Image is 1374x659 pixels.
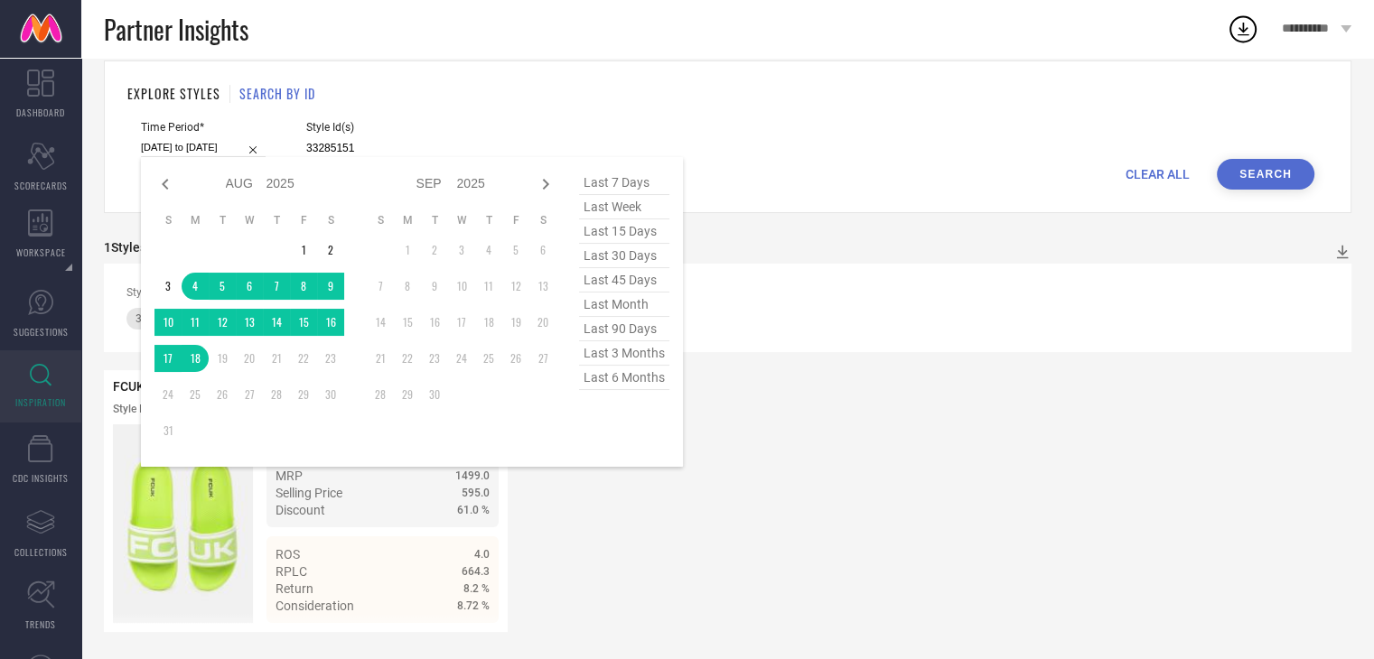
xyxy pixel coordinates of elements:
td: Sun Aug 31 2025 [154,417,182,444]
span: Discount [276,503,325,517]
td: Wed Sep 17 2025 [448,309,475,336]
span: Return [276,581,313,596]
td: Tue Aug 05 2025 [209,273,236,300]
span: ROS [276,547,300,562]
span: Details [449,631,490,645]
div: Click to view image [113,424,253,623]
td: Mon Sep 01 2025 [394,237,421,264]
span: last 15 days [579,219,669,244]
th: Sunday [154,213,182,227]
span: 4.0 [474,548,490,561]
th: Tuesday [209,213,236,227]
div: 1 Styles [104,240,146,255]
th: Saturday [529,213,556,227]
th: Wednesday [236,213,263,227]
td: Mon Sep 29 2025 [394,381,421,408]
td: Sat Aug 23 2025 [317,345,344,372]
td: Thu Sep 25 2025 [475,345,502,372]
td: Tue Sep 30 2025 [421,381,448,408]
td: Wed Sep 10 2025 [448,273,475,300]
span: DASHBOARD [16,106,65,119]
button: Search [1217,159,1314,190]
th: Monday [394,213,421,227]
td: Thu Aug 28 2025 [263,381,290,408]
h1: EXPLORE STYLES [127,84,220,103]
td: Fri Aug 29 2025 [290,381,317,408]
td: Tue Sep 16 2025 [421,309,448,336]
td: Sat Sep 06 2025 [529,237,556,264]
td: Wed Aug 27 2025 [236,381,263,408]
td: Tue Sep 02 2025 [421,237,448,264]
th: Wednesday [448,213,475,227]
td: Fri Sep 19 2025 [502,309,529,336]
td: Wed Aug 06 2025 [236,273,263,300]
span: WORKSPACE [16,246,66,259]
div: Style ID: 33285151 [113,403,202,415]
span: last 7 days [579,171,669,195]
input: Enter comma separated style ids e.g. 12345, 67890 [306,138,568,159]
td: Wed Aug 13 2025 [236,309,263,336]
th: Sunday [367,213,394,227]
td: Sun Sep 14 2025 [367,309,394,336]
td: Tue Aug 26 2025 [209,381,236,408]
span: MRP [276,469,303,483]
td: Sat Sep 27 2025 [529,345,556,372]
td: Thu Aug 21 2025 [263,345,290,372]
span: 595.0 [462,487,490,499]
td: Mon Aug 25 2025 [182,381,209,408]
span: Selling Price [276,486,342,500]
span: SCORECARDS [14,179,68,192]
td: Sun Sep 28 2025 [367,381,394,408]
td: Thu Sep 18 2025 [475,309,502,336]
td: Sun Aug 17 2025 [154,345,182,372]
span: 664.3 [462,565,490,578]
h1: SEARCH BY ID [239,84,315,103]
td: Fri Sep 12 2025 [502,273,529,300]
td: Wed Sep 24 2025 [448,345,475,372]
span: CLEAR ALL [1126,167,1190,181]
span: SUGGESTIONS [14,325,69,339]
td: Tue Sep 23 2025 [421,345,448,372]
span: RPLC [276,564,307,579]
th: Thursday [475,213,502,227]
span: Time Period* [141,121,266,134]
td: Tue Aug 19 2025 [209,345,236,372]
span: Style Id(s) [306,121,568,134]
span: last 6 months [579,366,669,390]
td: Fri Aug 22 2025 [290,345,317,372]
td: Fri Sep 05 2025 [502,237,529,264]
span: last 3 months [579,341,669,366]
td: Sun Aug 10 2025 [154,309,182,336]
div: Previous month [154,173,176,195]
td: Fri Aug 15 2025 [290,309,317,336]
th: Friday [290,213,317,227]
th: Friday [502,213,529,227]
td: Sun Sep 07 2025 [367,273,394,300]
td: Sat Sep 13 2025 [529,273,556,300]
td: Sun Sep 21 2025 [367,345,394,372]
span: INSPIRATION [15,395,66,409]
span: Partner Insights [104,11,248,48]
span: 61.0 % [457,504,490,516]
td: Fri Aug 01 2025 [290,237,317,264]
td: Wed Aug 20 2025 [236,345,263,372]
span: last 30 days [579,244,669,268]
span: 8.2 % [463,582,490,595]
a: Details [431,631,490,645]
span: 8.72 % [457,599,490,612]
span: 1499.0 [455,469,490,482]
span: 33285151 [136,312,186,325]
td: Thu Sep 11 2025 [475,273,502,300]
th: Thursday [263,213,290,227]
th: Saturday [317,213,344,227]
td: Sat Sep 20 2025 [529,309,556,336]
td: Mon Aug 11 2025 [182,309,209,336]
td: Sat Aug 02 2025 [317,237,344,264]
td: Sun Aug 03 2025 [154,273,182,300]
td: Mon Sep 08 2025 [394,273,421,300]
div: Style Ids [126,286,1329,299]
td: Tue Sep 09 2025 [421,273,448,300]
td: Sat Aug 09 2025 [317,273,344,300]
span: Consideration [276,599,354,613]
td: Mon Sep 15 2025 [394,309,421,336]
